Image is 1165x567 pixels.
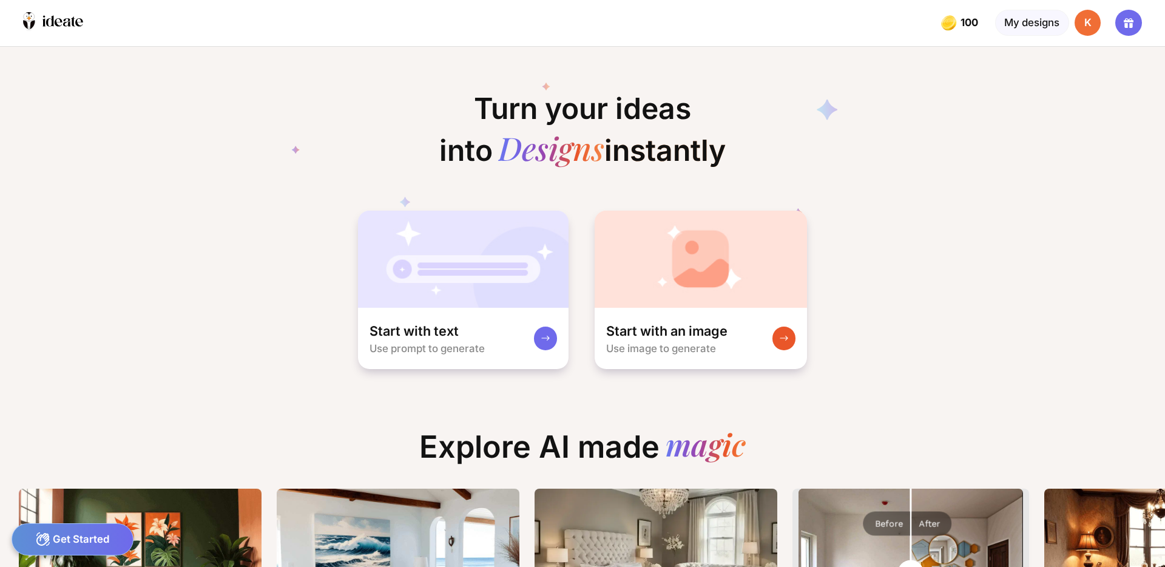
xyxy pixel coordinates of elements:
[12,523,133,555] div: Get Started
[370,322,459,340] div: Start with text
[666,429,746,465] div: magic
[595,211,808,308] img: startWithImageCardBg.jpg
[1075,10,1101,36] div: K
[408,429,757,477] div: Explore AI made
[370,342,485,355] div: Use prompt to generate
[606,342,716,355] div: Use image to generate
[995,10,1069,36] div: My designs
[606,322,728,340] div: Start with an image
[961,17,981,29] span: 100
[358,211,569,308] img: startWithTextCardBg.jpg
